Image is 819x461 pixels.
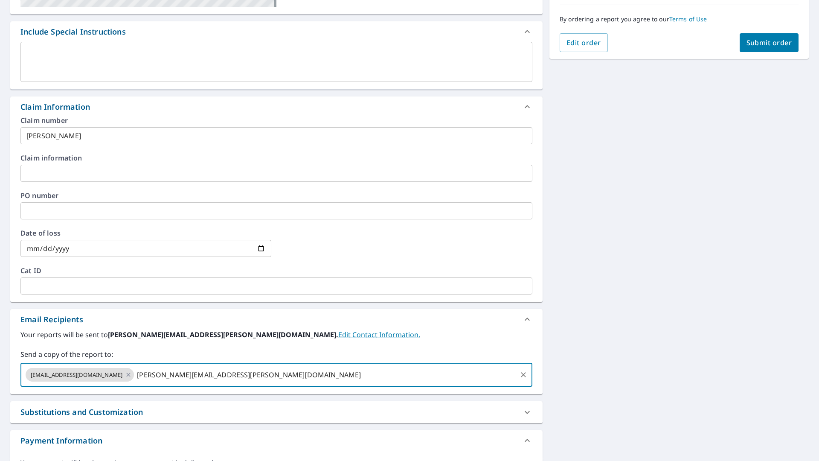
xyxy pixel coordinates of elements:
a: Terms of Use [669,15,707,23]
div: Payment Information [10,430,543,451]
div: Email Recipients [10,309,543,330]
div: Substitutions and Customization [20,406,143,418]
label: Send a copy of the report to: [20,349,532,359]
div: Substitutions and Customization [10,401,543,423]
span: Submit order [746,38,792,47]
div: [EMAIL_ADDRESS][DOMAIN_NAME] [26,368,134,382]
span: Edit order [566,38,601,47]
button: Submit order [740,33,799,52]
label: Claim information [20,155,532,161]
div: Email Recipients [20,314,83,325]
div: Claim Information [20,101,90,113]
button: Clear [517,369,529,381]
a: EditContactInfo [338,330,420,339]
span: [EMAIL_ADDRESS][DOMAIN_NAME] [26,371,128,379]
label: Cat ID [20,267,532,274]
div: Include Special Instructions [20,26,126,38]
div: Payment Information [20,435,102,446]
label: Your reports will be sent to [20,330,532,340]
label: PO number [20,192,532,199]
label: Claim number [20,117,532,124]
div: Claim Information [10,96,543,117]
label: Date of loss [20,230,271,236]
button: Edit order [560,33,608,52]
b: [PERSON_NAME][EMAIL_ADDRESS][PERSON_NAME][DOMAIN_NAME]. [108,330,338,339]
div: Include Special Instructions [10,21,543,42]
p: By ordering a report you agree to our [560,15,799,23]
